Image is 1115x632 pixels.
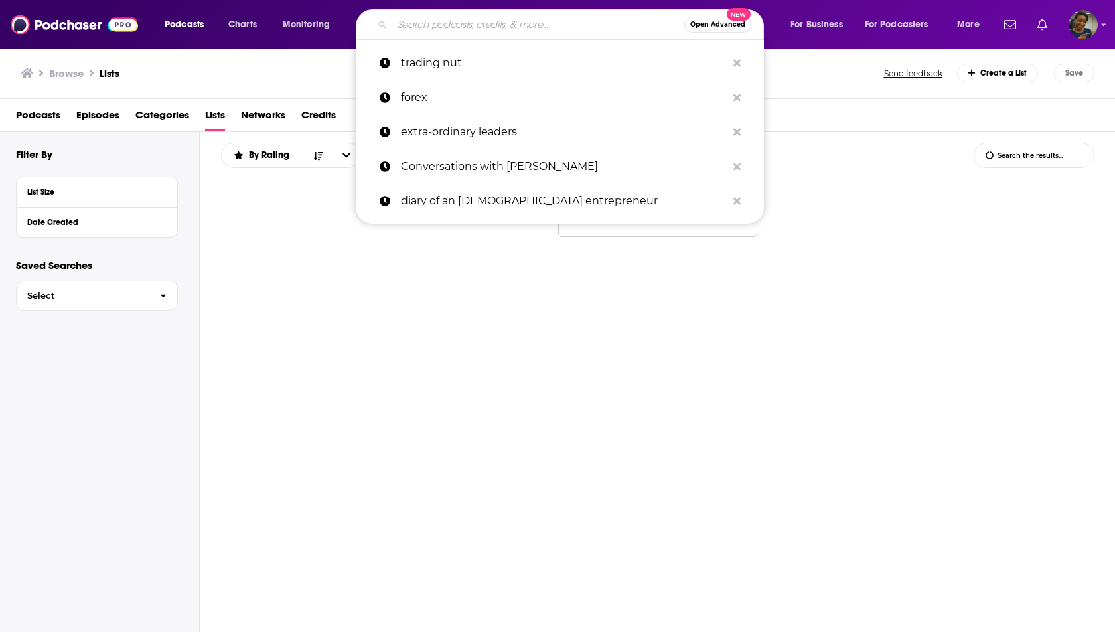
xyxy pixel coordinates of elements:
[27,187,158,197] div: List Size
[1069,10,1098,39] span: Logged in as sabrinajohnson
[401,46,727,80] p: trading nut
[856,14,948,35] button: open menu
[205,104,225,131] a: Lists
[241,104,285,131] a: Networks
[273,14,347,35] button: open menu
[333,143,360,167] button: open menu
[17,291,149,300] span: Select
[368,9,777,40] div: Search podcasts, credits, & more...
[999,13,1021,36] a: Show notifications dropdown
[401,80,727,115] p: forex
[228,15,257,34] span: Charts
[27,218,158,227] div: Date Created
[401,115,727,149] p: extra-ordinary leaders
[16,148,52,161] h2: Filter By
[957,64,1039,82] div: Create a List
[100,67,119,80] a: Lists
[305,143,333,167] button: Sort Direction
[11,12,138,37] img: Podchaser - Follow, Share and Rate Podcasts
[49,67,84,80] h3: Browse
[356,46,764,80] a: trading nut
[135,104,189,131] a: Categories
[1069,10,1098,39] img: User Profile
[356,149,764,184] a: Conversations with [PERSON_NAME]
[690,21,745,28] span: Open Advanced
[222,151,305,160] button: open menu
[27,213,167,230] button: Date Created
[1054,64,1094,82] button: Save
[957,15,980,34] span: More
[1032,13,1053,36] a: Show notifications dropdown
[356,115,764,149] a: extra-ordinary leaders
[790,15,843,34] span: For Business
[16,104,60,131] a: Podcasts
[221,143,361,168] h2: Choose List sort
[401,184,727,218] p: diary of an african entrepreneur
[401,149,727,184] p: Conversations with Gofaone
[865,15,929,34] span: For Podcasters
[301,104,336,131] a: Credits
[16,281,178,311] button: Select
[356,184,764,218] a: diary of an [DEMOGRAPHIC_DATA] entrepreneur
[1069,10,1098,39] button: Show profile menu
[165,15,204,34] span: Podcasts
[16,259,178,272] p: Saved Searches
[76,104,119,131] a: Episodes
[880,68,946,79] button: Send feedback
[27,183,167,199] button: List Size
[356,80,764,115] a: forex
[249,151,294,160] span: By Rating
[155,14,221,35] button: open menu
[684,17,751,33] button: Open AdvancedNew
[392,14,684,35] input: Search podcasts, credits, & more...
[727,8,751,21] span: New
[220,14,265,35] a: Charts
[781,14,859,35] button: open menu
[948,14,996,35] button: open menu
[283,15,330,34] span: Monitoring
